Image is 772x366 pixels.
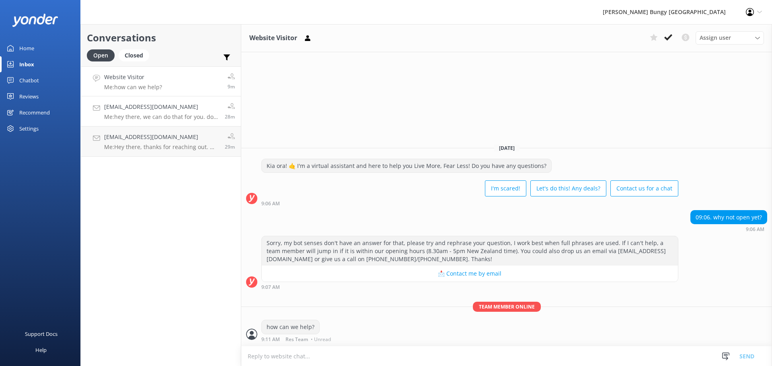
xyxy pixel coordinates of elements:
button: Let's do this! Any deals? [530,180,606,196]
button: I'm scared! [485,180,526,196]
h4: [EMAIL_ADDRESS][DOMAIN_NAME] [104,133,219,141]
strong: 9:07 AM [261,285,280,290]
button: 📩 Contact me by email [262,266,678,282]
p: Me: how can we help? [104,84,162,91]
span: Oct 04 2025 08:51am (UTC +13:00) Pacific/Auckland [225,143,235,150]
div: Oct 04 2025 09:07am (UTC +13:00) Pacific/Auckland [261,284,678,290]
a: [EMAIL_ADDRESS][DOMAIN_NAME]Me:Hey there, thanks for reaching out. We do not have access to photo... [81,127,241,157]
img: yonder-white-logo.png [12,14,58,27]
span: [DATE] [494,145,519,151]
span: Oct 04 2025 09:11am (UTC +13:00) Pacific/Auckland [228,83,235,90]
span: Oct 04 2025 08:52am (UTC +13:00) Pacific/Auckland [225,113,235,120]
div: Assign User [696,31,764,44]
div: Open [87,49,115,61]
div: Inbox [19,56,34,72]
div: Sorry, my bot senses don't have an answer for that, please try and rephrase your question, I work... [262,236,678,266]
a: Website VisitorMe:how can we help?9m [81,66,241,96]
span: Assign user [700,33,731,42]
p: Me: hey there, we can do that for you. do you have any timings that we can work around? We will e... [104,113,219,121]
div: Oct 04 2025 09:11am (UTC +13:00) Pacific/Auckland [261,336,333,342]
h3: Website Visitor [249,33,297,43]
span: • Unread [311,337,331,342]
a: Closed [119,51,153,59]
div: Oct 04 2025 09:06am (UTC +13:00) Pacific/Auckland [261,200,678,206]
strong: 9:11 AM [261,337,280,342]
div: Support Docs [25,326,57,342]
a: Open [87,51,119,59]
div: Kia ora! 🤙 I'm a virtual assistant and here to help you Live More, Fear Less! Do you have any que... [262,159,551,173]
div: Chatbot [19,72,39,88]
div: Closed [119,49,149,61]
div: Oct 04 2025 09:06am (UTC +13:00) Pacific/Auckland [690,226,767,232]
span: Res Team [285,337,308,342]
div: Reviews [19,88,39,104]
button: Contact us for a chat [610,180,678,196]
a: [EMAIL_ADDRESS][DOMAIN_NAME]Me:hey there, we can do that for you. do you have any timings that we... [81,96,241,127]
div: how can we help? [262,320,319,334]
div: Settings [19,121,39,137]
strong: 9:06 AM [746,227,764,232]
p: Me: Hey there, thanks for reaching out. We do not have access to photos way back as we have chang... [104,143,219,151]
h4: Website Visitor [104,73,162,82]
strong: 9:06 AM [261,201,280,206]
div: Recommend [19,104,50,121]
h4: [EMAIL_ADDRESS][DOMAIN_NAME] [104,102,219,111]
h2: Conversations [87,30,235,45]
div: Home [19,40,34,56]
span: Team member online [473,302,541,312]
div: Help [35,342,47,358]
div: 09:06. why not open yet? [691,211,767,224]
